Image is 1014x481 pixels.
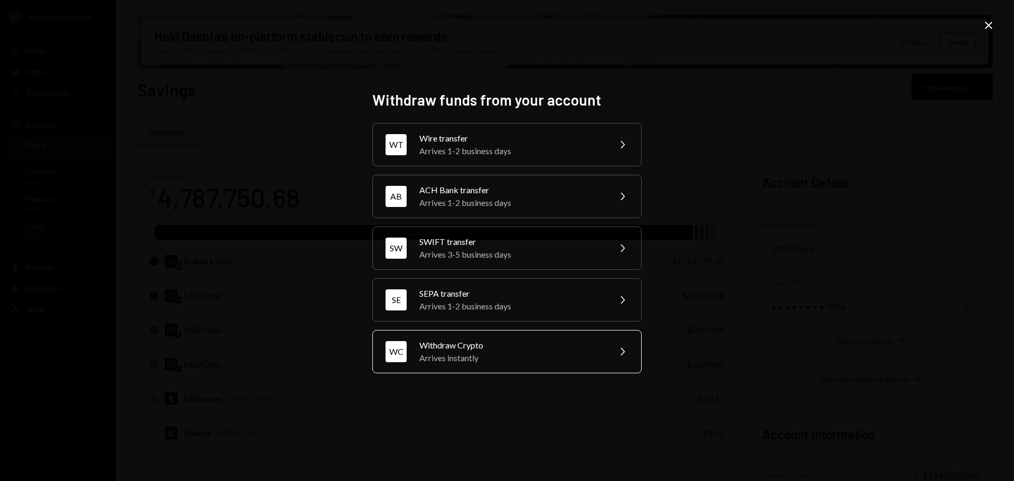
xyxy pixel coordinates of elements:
div: WT [386,134,407,155]
div: Wire transfer [419,132,603,145]
div: Withdraw Crypto [419,339,603,352]
button: SESEPA transferArrives 1-2 business days [372,278,642,322]
h2: Withdraw funds from your account [372,90,642,110]
div: ACH Bank transfer [419,184,603,196]
div: Arrives 3-5 business days [419,248,603,261]
div: SE [386,289,407,310]
div: Arrives 1-2 business days [419,300,603,313]
button: ABACH Bank transferArrives 1-2 business days [372,175,642,218]
button: WTWire transferArrives 1-2 business days [372,123,642,166]
button: WCWithdraw CryptoArrives instantly [372,330,642,373]
button: SWSWIFT transferArrives 3-5 business days [372,227,642,270]
div: WC [386,341,407,362]
div: AB [386,186,407,207]
div: Arrives 1-2 business days [419,145,603,157]
div: Arrives 1-2 business days [419,196,603,209]
div: SW [386,238,407,259]
div: SEPA transfer [419,287,603,300]
div: Arrives instantly [419,352,603,364]
div: SWIFT transfer [419,235,603,248]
